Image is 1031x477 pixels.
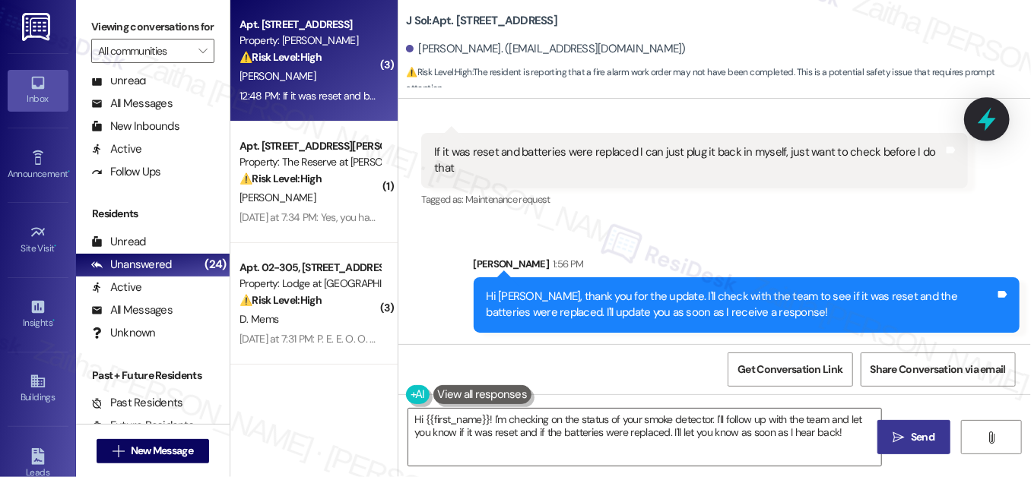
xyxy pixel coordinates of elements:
div: Apt. 02-305, [STREET_ADDRESS] [240,260,380,276]
div: Property: The Reserve at [PERSON_NAME][GEOGRAPHIC_DATA] [240,154,380,170]
textarea: To enrich screen reader interactions, please activate Accessibility in Grammarly extension settings [408,409,881,466]
img: ResiDesk Logo [22,13,53,41]
div: New Inbounds [91,118,179,134]
button: Get Conversation Link [728,352,852,387]
i:  [113,445,124,457]
div: Unanswered [91,257,172,273]
input: All communities [98,39,190,63]
i:  [893,431,905,444]
span: [PERSON_NAME] [240,191,316,204]
button: Share Conversation via email [861,352,1016,387]
div: Past Residents [91,395,183,411]
div: 1:56 PM [549,256,583,272]
div: All Messages [91,96,173,112]
span: [PERSON_NAME] [240,69,316,83]
button: Send [877,420,951,454]
div: (24) [201,253,230,276]
div: Unread [91,73,146,89]
span: New Message [131,443,193,459]
div: [DATE] at 7:31 PM: P. E. E. O. O. D.!??? [240,332,395,346]
div: Apt. [STREET_ADDRESS] [240,17,380,33]
a: Site Visit • [8,220,68,261]
div: Apt. [STREET_ADDRESS][PERSON_NAME] [240,138,380,154]
div: [PERSON_NAME]. ([EMAIL_ADDRESS][DOMAIN_NAME]) [406,41,686,57]
div: 12:48 PM: If it was reset and batteries were replaced I can just plug it back in myself, just wan... [240,89,763,103]
i:  [985,431,997,444]
a: Insights • [8,294,68,335]
div: Follow Ups [91,164,161,180]
div: Unread [91,234,146,250]
strong: ⚠️ Risk Level: High [240,50,322,64]
div: Property: Lodge at [GEOGRAPHIC_DATA] [240,276,380,292]
div: Unknown [91,325,156,341]
span: Get Conversation Link [738,362,842,377]
button: New Message [97,439,209,463]
strong: ⚠️ Risk Level: High [406,66,471,78]
div: Past + Future Residents [76,368,230,384]
span: D. Mems [240,312,278,326]
label: Viewing conversations for [91,15,214,39]
span: • [52,315,55,326]
div: Active [91,280,142,295]
span: : The resident is reporting that a fire alarm work order may not have been completed. This is a p... [406,65,1031,97]
div: Tagged as: [421,188,967,210]
strong: ⚠️ Risk Level: High [240,172,322,185]
strong: ⚠️ Risk Level: High [240,293,322,307]
div: Future Residents [91,418,194,434]
a: Inbox [8,70,68,111]
span: • [68,166,70,177]
i:  [198,45,207,57]
span: Send [911,429,934,445]
div: Property: [PERSON_NAME] [240,33,380,49]
div: [DATE] at 7:34 PM: Yes, you have permission. What day? I have a dog. [240,210,541,224]
span: Maintenance request [465,193,550,206]
span: • [55,241,57,251]
b: J Sol: Apt. [STREET_ADDRESS] [406,13,557,29]
div: Active [91,141,142,157]
div: All Messages [91,302,173,318]
div: If it was reset and batteries were replaced I can just plug it back in myself, just want to check... [434,144,943,177]
div: [PERSON_NAME] [474,256,1020,277]
span: Share Conversation via email [871,362,1006,377]
div: Residents [76,206,230,222]
div: Hi [PERSON_NAME], thank you for the update. I'll check with the team to see if it was reset and t... [487,289,995,321]
a: Buildings [8,368,68,409]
